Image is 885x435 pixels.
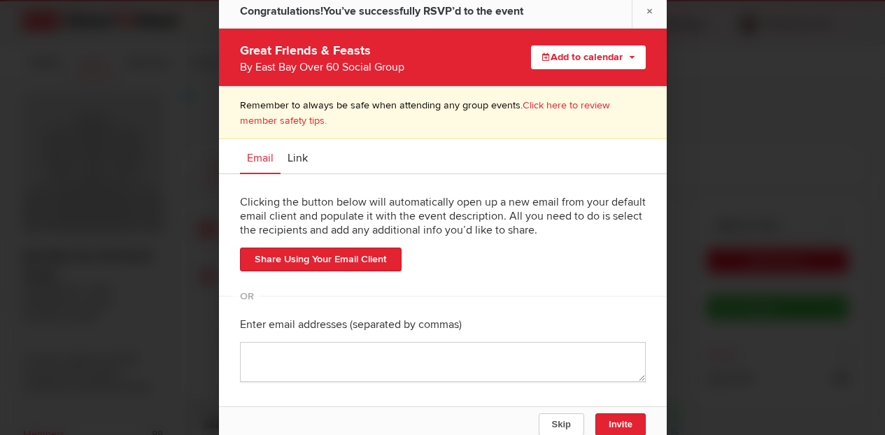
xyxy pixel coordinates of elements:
div: Clicking the button below will automatically open up a new email from your default email client a... [240,185,646,248]
a: Email [240,139,281,174]
span: Link [288,151,308,165]
a: Click here to review member safety tips. [240,99,610,127]
p: Remember to always be safe when attending any group events. [240,98,646,128]
span: Skip [551,419,570,429]
div: By East Bay Over 60 Social Group [240,59,483,76]
span: OR [233,296,261,297]
span: Congratulations! [240,4,323,18]
span: Invite [609,419,632,429]
a: Share Using Your Email Client [240,248,402,271]
div: Enter email addresses (separated by commas) [240,307,646,342]
span: Email [247,151,274,165]
div: Great Friends & Feasts [240,39,483,76]
a: Link [281,139,315,174]
button: Add to calendar [531,45,646,69]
